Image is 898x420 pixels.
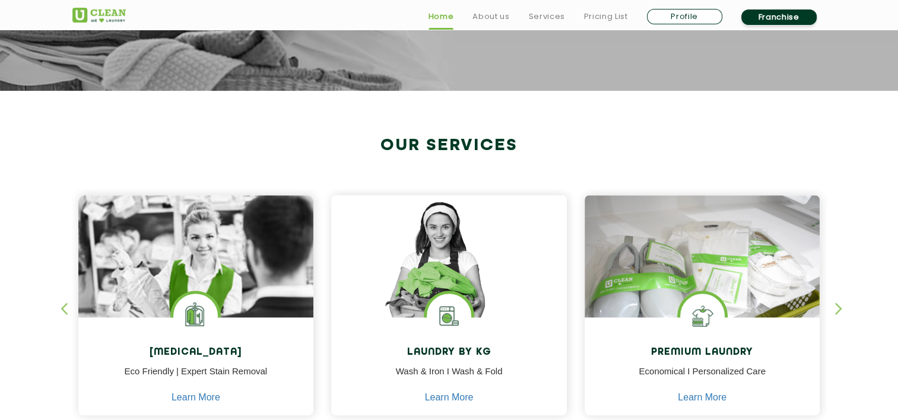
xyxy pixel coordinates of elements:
[594,347,811,358] h4: Premium Laundry
[340,365,558,392] p: Wash & Iron I Wash & Fold
[429,9,454,24] a: Home
[647,9,722,24] a: Profile
[172,392,220,403] a: Learn More
[427,294,471,338] img: laundry washing machine
[72,136,826,155] h2: Our Services
[331,195,567,352] img: a girl with laundry basket
[594,365,811,392] p: Economical I Personalized Care
[173,294,218,338] img: Laundry Services near me
[340,347,558,358] h4: Laundry by Kg
[584,9,628,24] a: Pricing List
[741,9,817,25] a: Franchise
[678,392,726,403] a: Learn More
[528,9,564,24] a: Services
[87,347,305,358] h4: [MEDICAL_DATA]
[425,392,474,403] a: Learn More
[87,365,305,392] p: Eco Friendly | Expert Stain Removal
[585,195,820,352] img: laundry done shoes and clothes
[472,9,509,24] a: About us
[78,195,314,384] img: Drycleaners near me
[72,8,126,23] img: UClean Laundry and Dry Cleaning
[680,294,725,338] img: Shoes Cleaning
